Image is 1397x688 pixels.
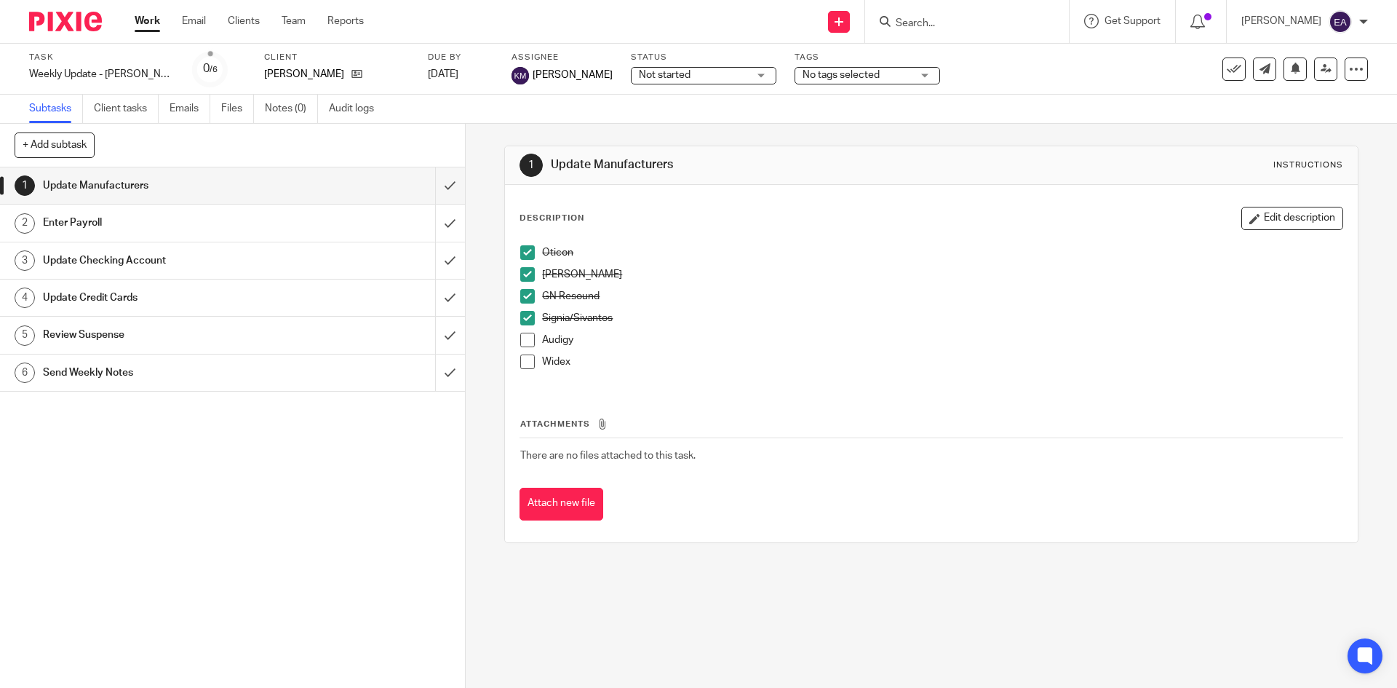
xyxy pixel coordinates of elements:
[264,52,410,63] label: Client
[182,14,206,28] a: Email
[29,52,175,63] label: Task
[795,52,940,63] label: Tags
[894,17,1025,31] input: Search
[15,133,95,157] button: + Add subtask
[1241,207,1343,230] button: Edit description
[15,250,35,271] div: 3
[282,14,306,28] a: Team
[221,95,254,123] a: Files
[170,95,210,123] a: Emails
[43,250,295,272] h1: Update Checking Account
[520,213,584,224] p: Description
[1273,159,1343,171] div: Instructions
[43,287,295,309] h1: Update Credit Cards
[542,267,1342,282] p: [PERSON_NAME]
[520,451,696,461] span: There are no files attached to this task.
[428,52,493,63] label: Due by
[533,68,613,82] span: [PERSON_NAME]
[94,95,159,123] a: Client tasks
[631,52,776,63] label: Status
[520,488,603,521] button: Attach new file
[265,95,318,123] a: Notes (0)
[329,95,385,123] a: Audit logs
[327,14,364,28] a: Reports
[512,67,529,84] img: svg%3E
[542,289,1342,304] p: GN Resound
[210,66,218,74] small: /6
[520,154,543,177] div: 1
[551,157,963,173] h1: Update Manufacturers
[15,325,35,346] div: 5
[15,213,35,234] div: 2
[15,175,35,196] div: 1
[43,175,295,197] h1: Update Manufacturers
[803,70,880,80] span: No tags selected
[428,69,458,79] span: [DATE]
[542,355,1342,369] p: Widex
[43,362,295,384] h1: Send Weekly Notes
[15,363,35,383] div: 6
[264,67,344,82] p: [PERSON_NAME]
[512,52,613,63] label: Assignee
[29,95,83,123] a: Subtasks
[1329,10,1352,33] img: svg%3E
[43,324,295,346] h1: Review Suspense
[520,420,590,428] span: Attachments
[639,70,690,80] span: Not started
[43,212,295,234] h1: Enter Payroll
[542,333,1342,347] p: Audigy
[1105,16,1161,26] span: Get Support
[542,311,1342,325] p: Signia/Sivantos
[15,288,35,308] div: 4
[29,67,175,82] div: Weekly Update - [PERSON_NAME]
[203,60,218,77] div: 0
[29,67,175,82] div: Weekly Update - McGlothlin
[29,12,102,31] img: Pixie
[135,14,160,28] a: Work
[228,14,260,28] a: Clients
[542,245,1342,260] p: Oticon
[1241,14,1321,28] p: [PERSON_NAME]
